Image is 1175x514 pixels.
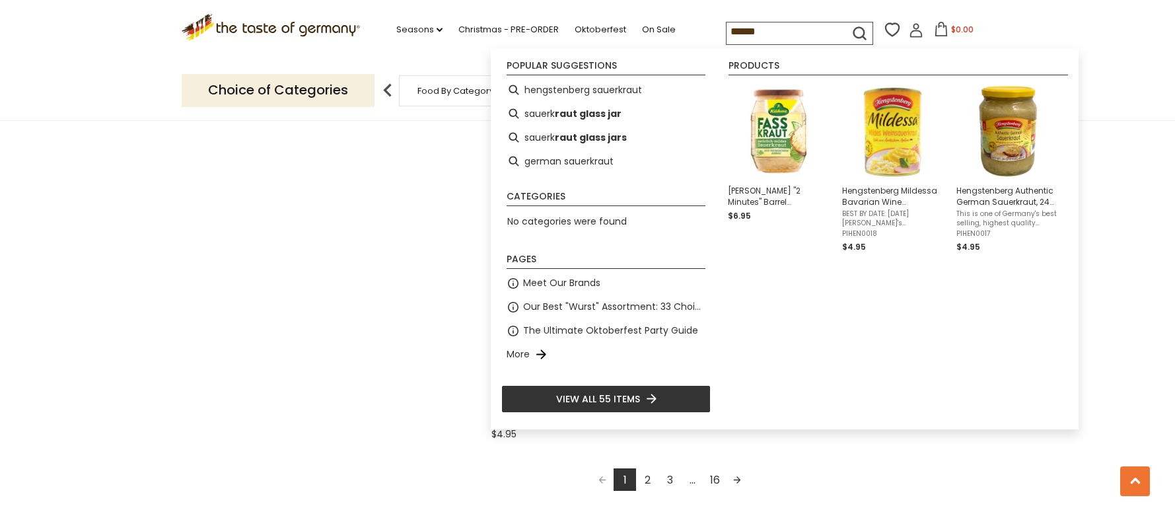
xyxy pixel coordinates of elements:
[501,78,711,102] li: hengstenberg sauerkraut
[614,468,636,491] a: 1
[507,254,705,269] li: Pages
[523,299,705,314] a: Our Best "Wurst" Assortment: 33 Choices For The Grillabend
[723,78,837,259] li: Kuehne "2 Minutes" Barrel Sauerkraut" in Jar, 720g
[732,83,828,179] img: Kuehne Sauerkraut Mildly Juicy
[951,24,974,35] span: $0.00
[491,468,849,495] div: Pagination
[491,427,516,441] span: $4.95
[501,385,711,413] li: View all 55 items
[374,77,401,104] img: previous arrow
[636,468,659,491] a: 2
[659,468,681,491] a: 3
[489,167,664,445] a: Vitam Vegan
[555,130,627,145] b: raut glass jars
[458,22,559,37] a: Christmas - PRE-ORDER
[642,22,676,37] a: On Sale
[491,48,1079,429] div: Instant Search Results
[951,78,1065,259] li: Hengstenberg Authentic German Sauerkraut, 24 oz
[956,83,1060,254] a: Hengstenberg Authentic German Sauerkraut, 24 ozThis is one of Germany's best selling, highest qua...
[489,179,664,354] img: Vitam Vegan "Teawurst" Organic Plant Based Savory Spread, 4.2 oz
[726,468,748,491] a: Next page
[523,275,600,291] a: Meet Our Brands
[703,468,726,491] a: 16
[575,22,626,37] a: Oktoberfest
[507,192,705,206] li: Categories
[501,343,711,367] li: More
[728,210,751,221] span: $6.95
[501,272,711,295] li: Meet Our Brands
[842,229,946,239] span: PIHEN0018
[728,83,832,254] a: Kuehne Sauerkraut Mildly Juicy[PERSON_NAME] "2 Minutes" Barrel Sauerkraut" in Jar, 720g$6.95
[523,323,698,338] a: The Ultimate Oktoberfest Party Guide
[842,241,866,252] span: $4.95
[501,295,711,319] li: Our Best "Wurst" Assortment: 33 Choices For The Grillabend
[729,61,1068,75] li: Products
[555,106,622,122] b: raut glass jar
[556,392,640,406] span: View all 55 items
[501,319,711,343] li: The Ultimate Oktoberfest Party Guide
[501,126,711,149] li: sauerkraut glass jars
[842,83,946,254] a: Hengstenberg Mildessa Bavarian Wine Sauerkraut in Tin - 19.4 oz.BEST BY DATE: [DATE] [PERSON_NAME...
[956,241,980,252] span: $4.95
[842,185,946,207] span: Hengstenberg Mildessa Bavarian Wine Sauerkraut in Tin - 19.4 oz.
[182,74,374,106] p: Choice of Categories
[956,209,1060,228] span: This is one of Germany's best selling, highest quality sauerkrauts. Made without wine vinegar, th...
[507,215,627,228] span: No categories were found
[396,22,443,37] a: Seasons
[842,209,946,228] span: BEST BY DATE: [DATE] [PERSON_NAME]'s [GEOGRAPHIC_DATA] is [GEOGRAPHIC_DATA]'s best selling, famou...
[728,185,832,207] span: [PERSON_NAME] "2 Minutes" Barrel Sauerkraut" in Jar, 720g
[837,78,951,259] li: Hengstenberg Mildessa Bavarian Wine Sauerkraut in Tin - 19.4 oz.
[681,468,703,491] span: ...
[507,61,705,75] li: Popular suggestions
[926,22,982,42] button: $0.00
[956,185,1060,207] span: Hengstenberg Authentic German Sauerkraut, 24 oz
[417,86,494,96] a: Food By Category
[501,102,711,126] li: sauerkraut glass jar
[956,229,1060,239] span: PIHEN0017
[501,149,711,173] li: german sauerkraut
